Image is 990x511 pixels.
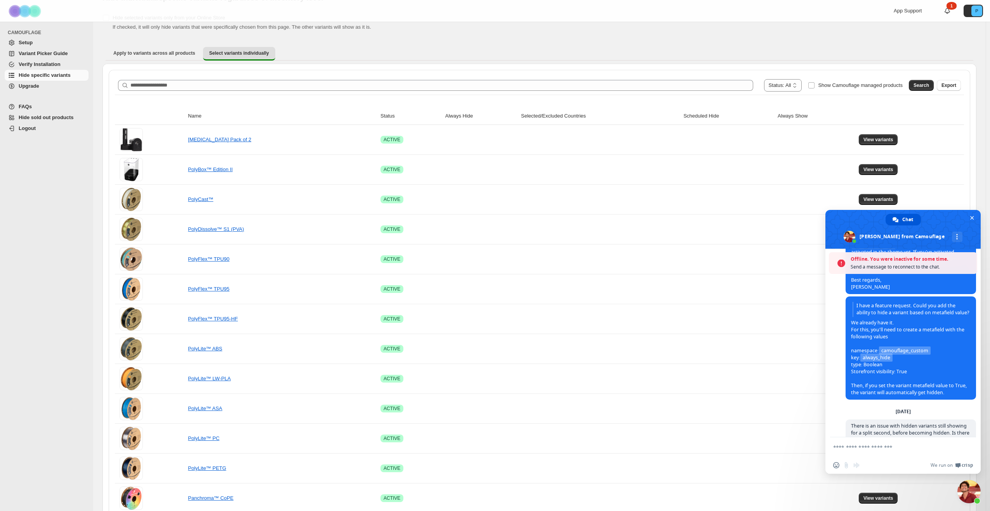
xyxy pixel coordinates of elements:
[188,465,226,471] a: PolyLite™ PETG
[19,72,71,78] span: Hide specific variants
[896,409,911,414] div: [DATE]
[384,346,400,352] span: ACTIVE
[859,194,898,205] button: View variants
[188,376,231,381] a: PolyLite™ LW-PLA
[860,353,893,362] span: always_hide
[188,286,229,292] a: PolyFlex™ TPU95
[120,337,143,360] img: PolyLite™ ABS
[120,307,143,331] img: PolyFlex™ TPU95-HF
[5,112,89,123] a: Hide sold out products
[941,82,956,88] span: Export
[775,107,856,125] th: Always Show
[120,367,143,390] img: PolyLite™ LW-PLA
[886,214,921,225] a: Chat
[962,462,973,468] span: Crisp
[120,457,143,480] img: PolyLite™ PETG
[964,5,983,17] button: Avatar with initials P
[120,277,143,301] img: PolyFlex™ TPU95
[914,82,929,88] span: Search
[894,8,922,14] span: App Support
[879,346,931,355] span: camouflage_custom
[188,196,213,202] a: PolyCast™
[19,125,36,131] span: Logout
[188,435,219,441] a: PolyLite™ PC
[863,166,893,173] span: View variants
[120,427,143,450] img: PolyLite™ PC
[859,164,898,175] button: View variants
[384,405,400,412] span: ACTIVE
[120,397,143,420] img: PolyLite™ ASA
[113,24,371,30] span: If checked, it will only hide variants that were specifically chosen from this page. The other va...
[188,256,229,262] a: PolyFlex™ TPU90
[384,226,400,232] span: ACTIVE
[519,107,681,125] th: Selected/Excluded Countries
[859,493,898,504] button: View variants
[188,405,222,411] a: PolyLite™ ASA
[5,101,89,112] a: FAQs
[947,2,957,10] div: 1
[5,48,89,59] a: Variant Picker Guide
[5,59,89,70] a: Verify Installation
[19,50,68,56] span: Variant Picker Guide
[859,134,898,145] button: View variants
[931,462,973,468] a: We run onCrisp
[851,263,973,271] span: Send a message to reconnect to the chat.
[384,435,400,442] span: ACTIVE
[384,256,400,262] span: ACTIVE
[120,248,143,271] img: PolyFlex™ TPU90
[19,104,32,109] span: FAQs
[120,188,143,211] img: PolyCast™
[113,50,195,56] span: Apply to variants across all products
[833,437,957,457] textarea: Compose your message...
[209,50,269,56] span: Select variants individually
[384,465,400,471] span: ACTIVE
[188,346,222,352] a: PolyLite™ ABS
[188,495,233,501] a: Panchroma™ CoPE
[931,462,953,468] span: We run on
[5,70,89,81] a: Hide specific variants
[120,128,142,151] img: Nebulizer Pack of 2
[188,166,233,172] a: PolyBox™ Edition II
[853,302,969,317] span: I have a feature request. Could you add the ability to hide a variant based on metafield value?
[188,137,251,142] a: [MEDICAL_DATA] Pack of 2
[384,495,400,501] span: ACTIVE
[384,196,400,203] span: ACTIVE
[188,226,244,232] a: PolyDissolve™ S1 (PVA)
[378,107,443,125] th: Status
[19,40,33,45] span: Setup
[186,107,378,125] th: Name
[5,37,89,48] a: Setup
[851,302,971,396] span: We already have it. For this, you'll need to create a metafield with the following values namespa...
[19,83,39,89] span: Upgrade
[957,480,981,503] a: Close chat
[909,80,934,91] button: Search
[19,61,61,67] span: Verify Installation
[902,214,913,225] span: Chat
[107,47,201,59] button: Apply to variants across all products
[443,107,519,125] th: Always Hide
[203,47,275,61] button: Select variants individually
[851,255,973,263] span: Offline. You were inactive for some time.
[818,82,903,88] span: Show Camouflage managed products
[188,316,238,322] a: PolyFlex™ TPU95-HF
[6,0,45,22] img: Camouflage
[971,5,982,16] span: Avatar with initials P
[384,137,400,143] span: ACTIVE
[19,114,74,120] span: Hide sold out products
[943,7,951,15] a: 1
[120,487,143,510] img: Panchroma™ CoPE
[937,80,961,91] button: Export
[384,316,400,322] span: ACTIVE
[851,423,969,443] span: There is an issue with hidden variants still showing for a split second, before becoming hidden. ...
[833,462,839,468] span: Insert an emoji
[120,218,143,241] img: PolyDissolve™ S1 (PVA)
[384,166,400,173] span: ACTIVE
[384,376,400,382] span: ACTIVE
[975,9,978,13] text: P
[863,495,893,501] span: View variants
[5,123,89,134] a: Logout
[8,29,89,36] span: CAMOUFLAGE
[5,81,89,92] a: Upgrade
[968,214,976,222] span: Close chat
[863,137,893,143] span: View variants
